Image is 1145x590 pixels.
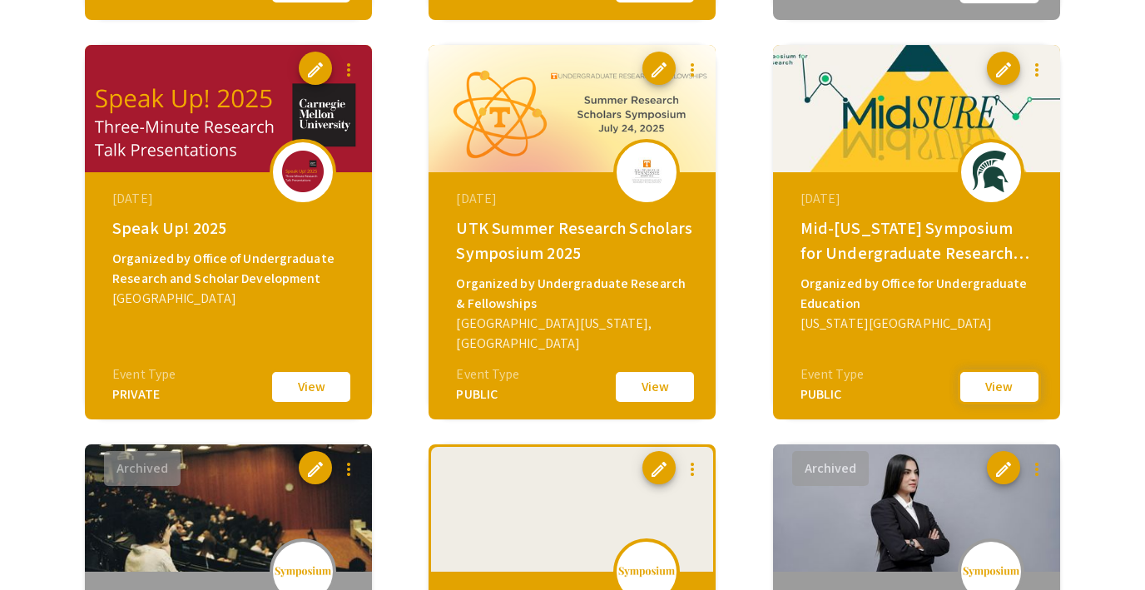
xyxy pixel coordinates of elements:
[987,451,1020,484] button: edit
[456,314,692,354] div: [GEOGRAPHIC_DATA][US_STATE], [GEOGRAPHIC_DATA]
[613,369,696,404] button: View
[801,364,864,384] div: Event Type
[958,369,1041,404] button: View
[617,566,676,578] img: logo_v2.png
[994,60,1014,80] span: edit
[994,459,1014,479] span: edit
[801,189,1037,209] div: [DATE]
[773,444,1060,572] img: career-fair_eventCoverPhoto_a61563__thumb.jpg
[305,459,325,479] span: edit
[642,52,676,85] button: edit
[112,249,349,289] div: Organized by Office of Undergraduate Research and Scholar Development
[966,151,1016,192] img: mid-sure2025_eventLogo_0964b9_.png
[104,451,181,486] button: Archived
[801,274,1037,314] div: Organized by Office for Undergraduate Education
[987,52,1020,85] button: edit
[456,216,692,265] div: UTK Summer Research Scholars Symposium 2025
[962,566,1020,578] img: logo_v2.png
[112,384,176,404] div: PRIVATE
[456,189,692,209] div: [DATE]
[274,566,332,578] img: logo_v2.png
[85,444,372,572] img: research-conference-2025_eventCoverPhoto_df1678__thumb.jpg
[456,384,519,404] div: PUBLIC
[456,274,692,314] div: Organized by Undergraduate Research & Fellowships
[112,189,349,209] div: [DATE]
[299,52,332,85] button: edit
[278,151,328,192] img: speak-up-2025_eventLogo_8a7d19_.png
[112,216,349,240] div: Speak Up! 2025
[339,459,359,479] mat-icon: more_vert
[456,364,519,384] div: Event Type
[112,364,176,384] div: Event Type
[622,151,672,192] img: utk-summer-research-scholars-symposium-2025_eventLogo_3cfac2_.jpg
[773,45,1060,172] img: mid-sure2025_eventCoverPhoto_86d1f7__thumb.jpg
[305,60,325,80] span: edit
[801,216,1037,265] div: Mid-[US_STATE] Symposium for Undergraduate Research Experiences 2025
[792,451,869,486] button: Archived
[1027,459,1047,479] mat-icon: more_vert
[642,451,676,484] button: edit
[85,45,372,172] img: speak-up-2025_eventCoverPhoto_f5af8f__thumb.png
[12,515,71,578] iframe: Chat
[682,60,702,80] mat-icon: more_vert
[801,384,864,404] div: PUBLIC
[801,314,1037,334] div: [US_STATE][GEOGRAPHIC_DATA]
[649,459,669,479] span: edit
[270,369,353,404] button: View
[299,451,332,484] button: edit
[339,60,359,80] mat-icon: more_vert
[1027,60,1047,80] mat-icon: more_vert
[112,289,349,309] div: [GEOGRAPHIC_DATA]
[649,60,669,80] span: edit
[429,45,716,172] img: utk-summer-research-scholars-symposium-2025_eventCoverPhoto_3f4721__thumb.png
[682,459,702,479] mat-icon: more_vert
